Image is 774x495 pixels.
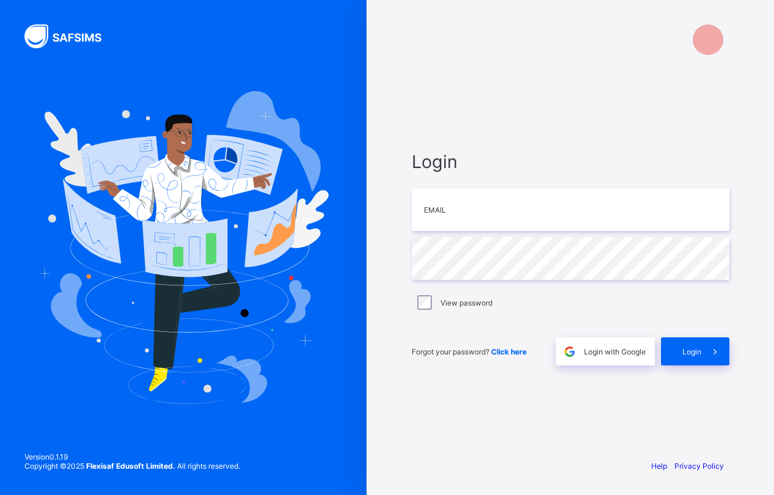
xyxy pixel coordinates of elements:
[412,347,527,356] span: Forgot your password?
[38,91,329,404] img: Hero Image
[674,461,724,471] a: Privacy Policy
[24,24,116,48] img: SAFSIMS Logo
[440,298,492,307] label: View password
[651,461,667,471] a: Help
[682,347,701,356] span: Login
[491,347,527,356] a: Click here
[563,345,577,359] img: google.396cfc9801f0270233282035f929180a.svg
[584,347,646,356] span: Login with Google
[412,151,729,172] span: Login
[24,461,240,471] span: Copyright © 2025 All rights reserved.
[86,461,175,471] strong: Flexisaf Edusoft Limited.
[24,452,240,461] span: Version 0.1.19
